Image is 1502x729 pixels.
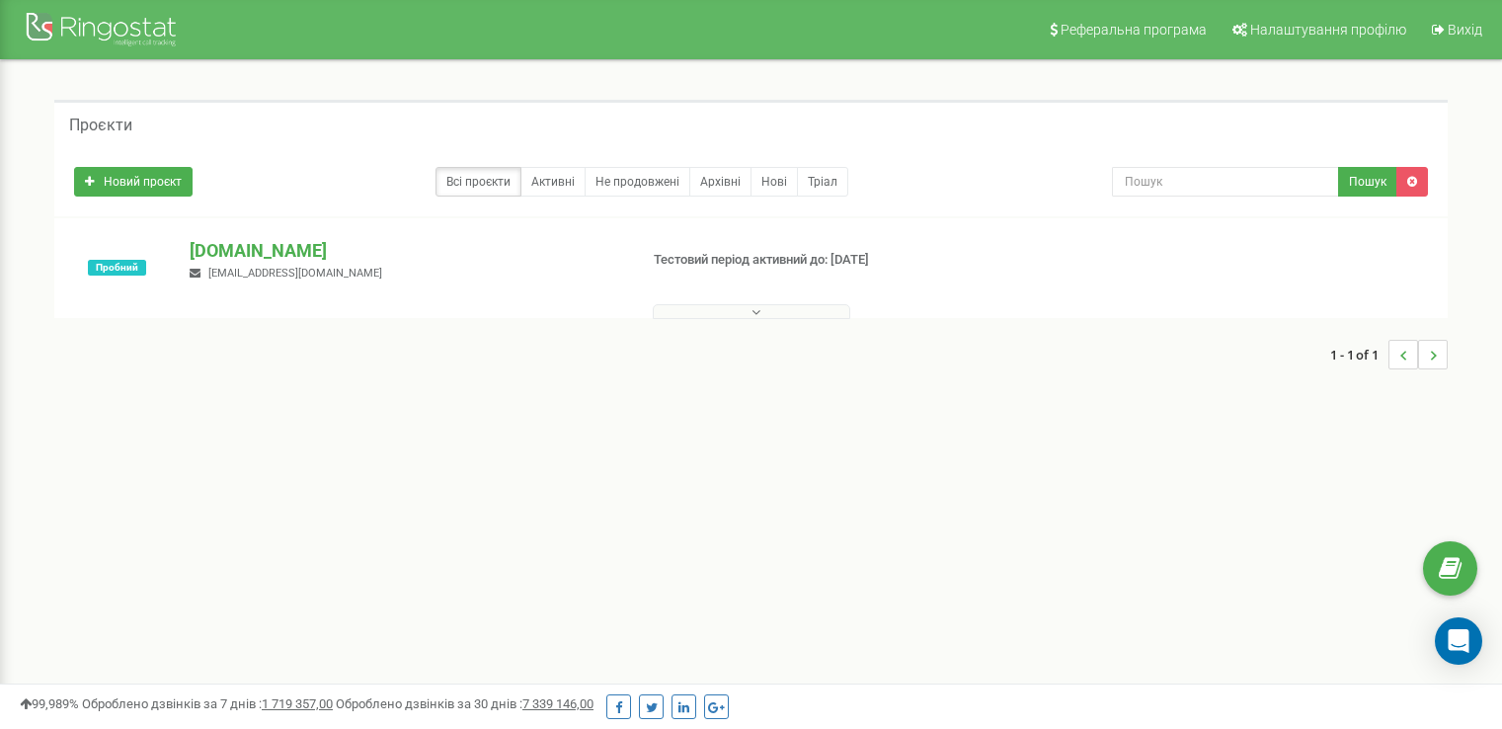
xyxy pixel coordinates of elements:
u: 7 339 146,00 [522,696,593,711]
a: Очистити [1396,167,1428,197]
input: Пошук [1112,167,1339,197]
a: Не продовжені [585,167,690,197]
span: Активований пробний період, необхідно внести першу оплату [88,260,146,276]
p: [DOMAIN_NAME] [190,238,621,264]
h5: Проєкти [69,117,132,134]
span: Реферальна програма [1061,22,1207,38]
a: Активні [520,167,586,197]
p: Тестовий період активний до: [DATE] [654,251,970,270]
a: Архівні [689,167,751,197]
div: Open Intercom Messenger [1435,617,1482,665]
span: [EMAIL_ADDRESS][DOMAIN_NAME] [208,267,382,280]
span: 1 - 1 of 1 [1330,340,1388,369]
a: Всі проєкти [435,167,521,197]
nav: ... [1330,320,1448,389]
a: Тріал [797,167,848,197]
span: Вихід [1448,22,1482,38]
span: 99,989% [20,696,79,711]
u: 1 719 357,00 [262,696,333,711]
span: Налаштування профілю [1250,22,1406,38]
a: Новий проєкт [74,167,193,197]
span: Оброблено дзвінків за 7 днів : [82,696,333,711]
a: Нові [751,167,798,197]
button: Пошук [1338,167,1397,197]
span: Оброблено дзвінків за 30 днів : [336,696,593,711]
